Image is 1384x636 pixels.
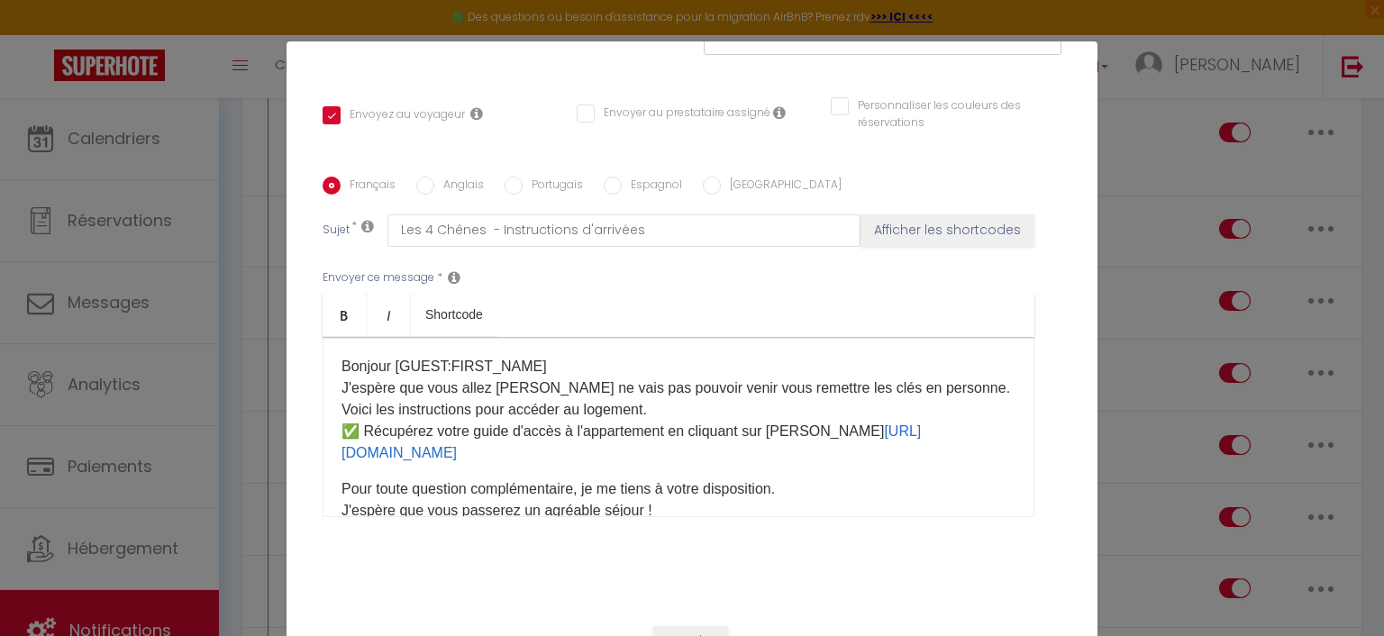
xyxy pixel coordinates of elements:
label: Français [341,177,396,196]
i: Envoyer au prestataire si il est assigné [773,105,786,120]
label: [GEOGRAPHIC_DATA] [721,177,842,196]
a: Bold [323,293,367,336]
p: Pour toute question complémentaire, je me tiens à votre disposition. J'espère que vous passerez u... [341,478,1015,543]
label: Anglais [434,177,484,196]
i: Envoyer au voyageur [470,106,483,121]
label: Espagnol [622,177,682,196]
label: Sujet [323,222,350,241]
label: Portugais [523,177,583,196]
i: Message [448,270,460,285]
a: Italic [367,293,411,336]
p: Bonjour [GUEST:FIRST_NAME]​ J'espère que vous allez [PERSON_NAME] ne vais pas pouvoir venir vous ... [341,356,1015,464]
div: ​ [323,337,1034,517]
a: [URL][DOMAIN_NAME] [341,423,921,460]
label: Envoyer ce message [323,269,434,286]
button: Afficher les shortcodes [860,214,1034,247]
i: Subject [361,219,374,233]
a: Shortcode [411,293,497,336]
